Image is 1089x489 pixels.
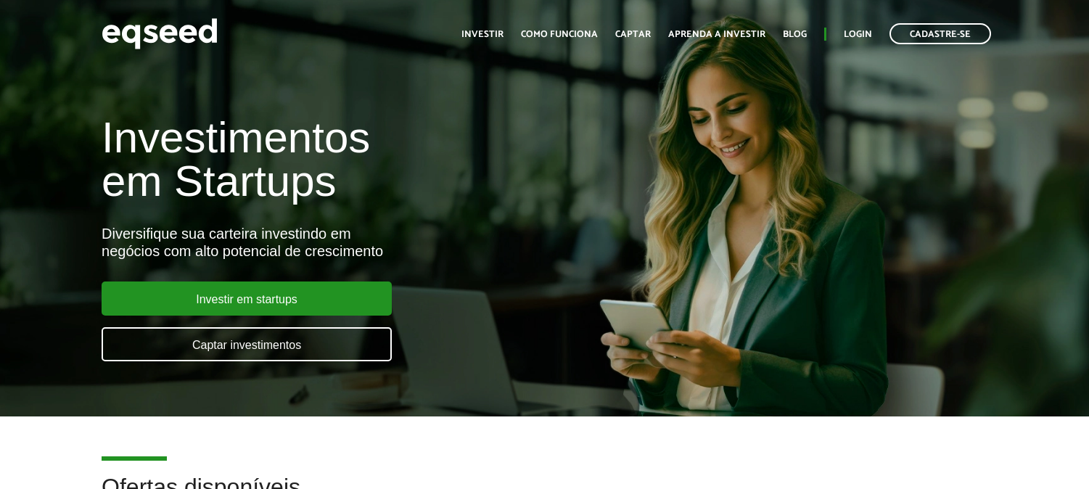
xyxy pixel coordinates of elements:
h1: Investimentos em Startups [102,116,625,203]
a: Investir em startups [102,282,392,316]
a: Captar investimentos [102,327,392,361]
a: Login [844,30,872,39]
img: EqSeed [102,15,218,53]
a: Investir [461,30,504,39]
a: Como funciona [521,30,598,39]
a: Cadastre-se [889,23,991,44]
a: Aprenda a investir [668,30,765,39]
a: Captar [615,30,651,39]
div: Diversifique sua carteira investindo em negócios com alto potencial de crescimento [102,225,625,260]
a: Blog [783,30,807,39]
